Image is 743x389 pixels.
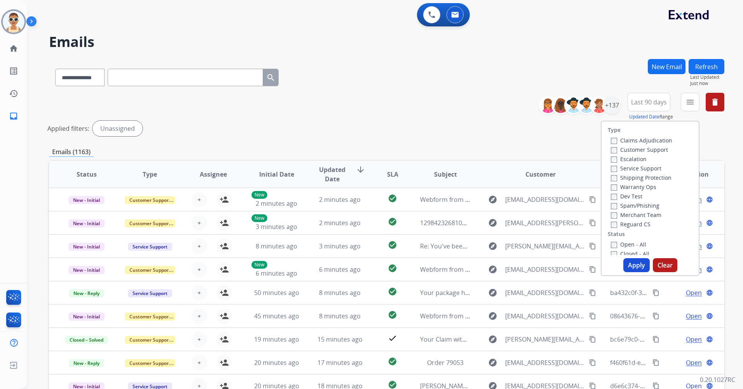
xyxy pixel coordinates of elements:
label: Closed - All [611,250,649,257]
label: Warranty Ops [611,183,656,191]
label: Service Support [611,165,661,172]
label: Merchant Team [611,211,661,219]
mat-icon: arrow_downward [356,165,365,174]
button: + [192,308,207,324]
span: + [197,288,201,297]
mat-icon: person_add [220,311,229,321]
mat-icon: explore [488,241,497,251]
span: Customer Support [125,219,175,227]
span: 3 minutes ago [256,222,297,231]
span: Type [143,170,157,179]
mat-icon: content_copy [589,266,596,273]
button: Clear [653,258,677,272]
input: Warranty Ops [611,184,617,191]
mat-icon: check_circle [388,194,397,203]
span: 2 minutes ago [319,195,361,204]
mat-icon: content_copy [589,289,596,296]
button: + [192,192,207,207]
button: + [192,238,207,254]
span: Your Claim with Extend [420,335,488,344]
span: SLA [387,170,398,179]
span: 20 minutes ago [254,358,299,367]
mat-icon: menu [685,97,695,107]
label: Reguard CS [611,221,651,228]
span: 08643676-8d2f-4112-8654-7157facd4069 [610,312,727,320]
mat-icon: check_circle [388,357,397,366]
span: 8 minutes ago [319,312,361,320]
mat-icon: person_add [220,195,229,204]
mat-icon: home [9,44,18,53]
span: Re: You've been assigned a new service order: ecc88000-3e57-4949-b6ac-3720de2b889d [420,242,676,250]
input: Spam/Phishing [611,203,617,209]
p: New [251,261,267,269]
mat-icon: content_copy [652,336,659,343]
span: Open [686,311,702,321]
mat-icon: person_add [220,265,229,274]
label: Dev Test [611,193,642,200]
mat-icon: language [706,313,713,320]
mat-icon: content_copy [589,336,596,343]
span: Initial Date [259,170,294,179]
mat-icon: person_add [220,241,229,251]
span: New - Initial [68,266,105,274]
mat-icon: check_circle [388,310,397,320]
span: 8 minutes ago [256,242,297,250]
input: Merchant Team [611,212,617,219]
span: Just now [690,80,724,87]
span: [EMAIL_ADDRESS][DOMAIN_NAME] [505,265,585,274]
span: 15 minutes ago [317,335,363,344]
input: Escalation [611,156,617,163]
button: New Email [648,59,685,74]
span: 19 minutes ago [254,335,299,344]
label: Escalation [611,155,647,163]
button: + [192,215,207,231]
mat-icon: content_copy [589,196,596,203]
span: + [197,195,201,204]
span: 17 minutes ago [317,358,363,367]
span: [EMAIL_ADDRESS][DOMAIN_NAME] [505,358,585,367]
span: Customer Support [125,336,175,344]
mat-icon: language [706,289,713,296]
mat-icon: check_circle [388,240,397,250]
span: Closed – Solved [65,336,108,344]
button: Updated Date [629,114,659,120]
span: ba432c0f-34c3-4b89-a717-73f2476ba48c [610,288,727,297]
span: + [197,335,201,344]
span: Service Support [128,243,172,251]
mat-icon: content_copy [652,289,659,296]
div: +137 [603,96,621,115]
span: 50 minutes ago [254,288,299,297]
mat-icon: check_circle [388,217,397,226]
span: New - Reply [69,359,104,367]
input: Closed - All [611,251,617,257]
span: [EMAIL_ADDRESS][DOMAIN_NAME] [505,195,585,204]
mat-icon: language [706,219,713,226]
span: + [197,218,201,227]
span: New - Initial [68,313,105,321]
span: f460f61d-ea00-4c72-9772-69141aba04aa [610,358,727,367]
span: New - Initial [68,243,105,251]
mat-icon: language [706,196,713,203]
span: Order 79053 [427,358,464,367]
span: 8 minutes ago [319,288,361,297]
mat-icon: language [706,243,713,250]
button: Refresh [689,59,724,74]
input: Customer Support [611,147,617,153]
span: [PERSON_NAME][EMAIL_ADDRESS][DOMAIN_NAME] [505,335,585,344]
input: Open - All [611,242,617,248]
span: Customer [525,170,556,179]
mat-icon: content_copy [652,359,659,366]
span: 6 minutes ago [256,269,297,278]
span: 6 minutes ago [319,265,361,274]
span: + [197,265,201,274]
mat-icon: explore [488,288,497,297]
span: 2 minutes ago [256,199,297,208]
mat-icon: check_circle [388,287,397,296]
span: Last Updated: [690,74,724,80]
input: Claims Adjudication [611,138,617,144]
label: Open - All [611,241,646,248]
span: Your package has arrived! [420,288,496,297]
span: 12984232681000022132 ONTARIO INC [420,219,530,227]
mat-icon: explore [488,358,497,367]
span: Status [77,170,97,179]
